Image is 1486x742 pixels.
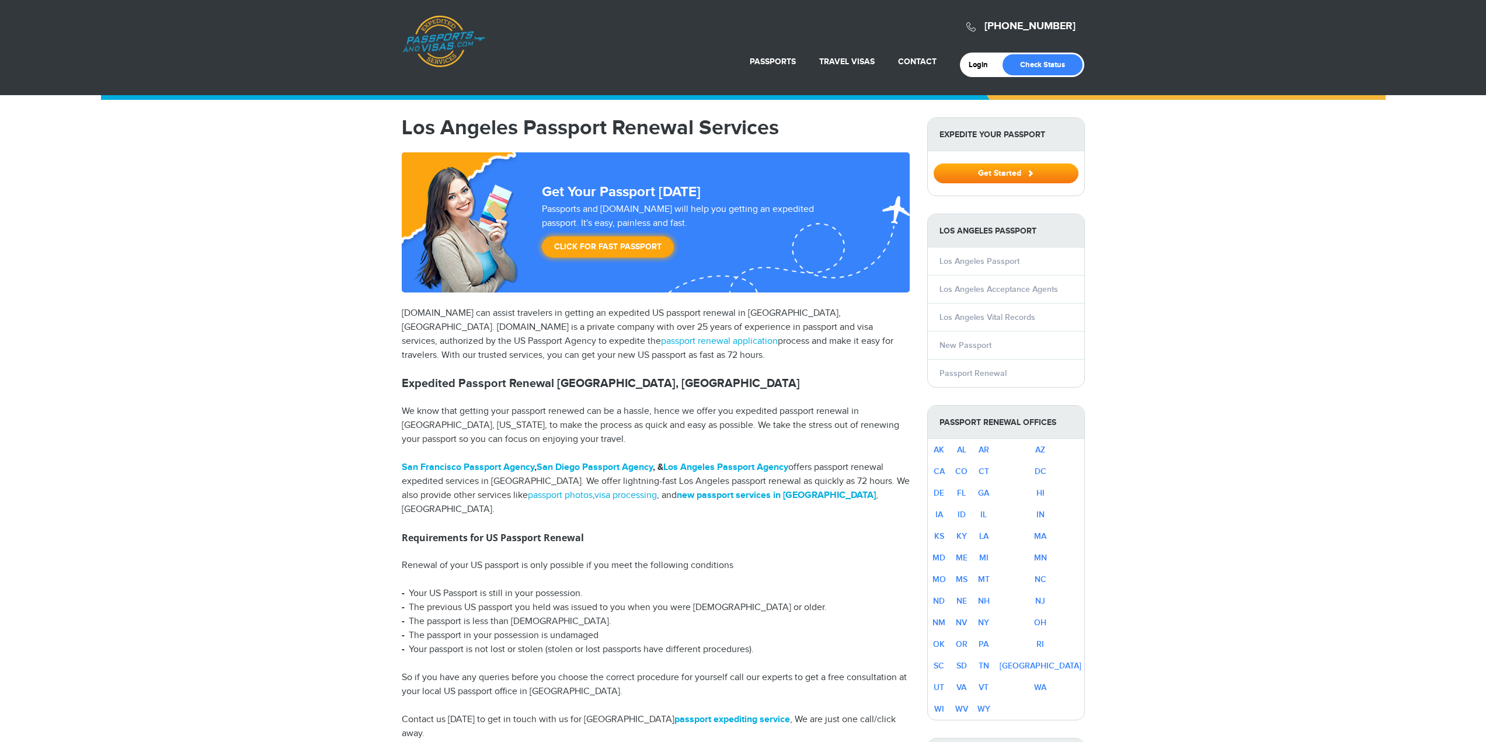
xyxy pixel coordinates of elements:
[1035,445,1045,455] a: AZ
[932,574,946,584] a: MO
[402,713,910,741] p: Contact us [DATE] to get in touch with us for [GEOGRAPHIC_DATA] , We are just one call/click away.
[819,57,875,67] a: Travel Visas
[934,488,944,498] a: DE
[939,368,1007,378] a: Passport Renewal
[980,510,987,520] a: IL
[402,377,800,391] strong: Expedited Passport Renewal [GEOGRAPHIC_DATA], [GEOGRAPHIC_DATA]
[969,60,996,69] a: Login
[402,671,910,699] p: So if you have any queries before you choose the correct procedure for yourself call our experts ...
[402,629,910,643] li: The passport in your possession is undamaged
[977,704,990,714] a: WY
[402,615,910,629] li: The passport is less than [DEMOGRAPHIC_DATA].
[956,574,968,584] a: MS
[750,57,796,67] a: Passports
[955,704,968,714] a: WV
[402,462,788,473] strong: , , &
[979,466,989,476] a: CT
[402,461,910,517] p: offers passport renewal expedited services in [GEOGRAPHIC_DATA]. We offer lightning-fast Los Ange...
[402,15,485,68] a: Passports & [DOMAIN_NAME]
[939,284,1058,294] a: Los Angeles Acceptance Agents
[934,168,1078,177] a: Get Started
[594,490,657,501] a: visa processing
[979,531,989,541] a: LA
[1035,596,1045,606] a: NJ
[979,682,989,692] a: VT
[1034,618,1046,628] a: OH
[934,466,945,476] a: CA
[978,596,990,606] a: NH
[956,596,967,606] a: NE
[979,553,989,563] a: MI
[928,214,1084,248] strong: Los Angeles Passport
[402,587,910,601] li: Your US Passport is still in your possession.
[939,312,1035,322] a: Los Angeles Vital Records
[956,682,966,692] a: VA
[928,118,1084,151] strong: Expedite Your Passport
[402,531,584,544] strong: Requirements for US Passport Renewal
[402,117,910,138] h1: Los Angeles Passport Renewal Services
[1000,661,1081,671] a: [GEOGRAPHIC_DATA]
[934,661,944,671] a: SC
[537,203,856,263] div: Passports and [DOMAIN_NAME] will help you getting an expedited passport. It's easy, painless and ...
[542,183,701,200] strong: Get Your Passport [DATE]
[932,618,945,628] a: NM
[1036,510,1045,520] a: IN
[674,714,790,725] a: passport expediting service
[956,618,967,628] a: NV
[663,462,788,473] a: Los Angeles Passport Agency
[1034,531,1046,541] a: MA
[956,553,968,563] a: ME
[1003,54,1083,75] a: Check Status
[402,601,910,615] li: The previous US passport you held was issued to you when you were [DEMOGRAPHIC_DATA] or older.
[957,445,966,455] a: AL
[979,639,989,649] a: PA
[1034,553,1047,563] a: MN
[898,57,937,67] a: Contact
[979,445,989,455] a: AR
[1035,574,1046,584] a: NC
[934,682,944,692] a: UT
[955,466,968,476] a: CO
[956,531,967,541] a: KY
[934,163,1078,183] button: Get Started
[661,336,778,347] a: passport renewal application
[1036,488,1045,498] a: HI
[984,20,1076,33] a: [PHONE_NUMBER]
[528,490,593,501] a: passport photos
[402,559,910,573] p: Renewal of your US passport is only possible if you meet the following conditions
[979,661,989,671] a: TN
[542,236,674,257] a: Click for Fast Passport
[402,306,910,363] p: [DOMAIN_NAME] can assist travelers in getting an expedited US passport renewal in [GEOGRAPHIC_DAT...
[956,639,968,649] a: OR
[956,661,967,671] a: SD
[402,462,534,473] a: San Francisco Passport Agency
[978,618,989,628] a: NY
[934,704,944,714] a: WI
[939,340,991,350] a: New Passport
[1034,682,1046,692] a: WA
[932,553,945,563] a: MD
[402,643,910,657] li: Your passport is not lost or stolen (stolen or lost passports have different procedures).
[1035,466,1046,476] a: DC
[958,510,966,520] a: ID
[939,256,1019,266] a: Los Angeles Passport
[537,462,653,473] a: San Diego Passport Agency
[934,445,944,455] a: AK
[935,510,943,520] a: IA
[978,488,989,498] a: GA
[677,490,876,501] a: new passport services in [GEOGRAPHIC_DATA]
[934,531,944,541] a: KS
[933,596,945,606] a: ND
[402,405,910,447] p: We know that getting your passport renewed can be a hassle, hence we offer you expedited passport...
[933,639,945,649] a: OK
[928,406,1084,439] strong: Passport Renewal Offices
[1036,639,1044,649] a: RI
[957,488,966,498] a: FL
[978,574,990,584] a: MT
